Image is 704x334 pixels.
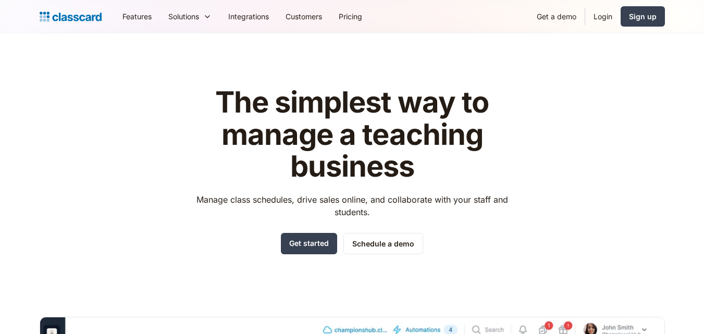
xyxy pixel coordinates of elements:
div: Sign up [629,11,657,22]
a: Login [585,5,621,28]
a: Logo [40,9,102,24]
a: Get a demo [528,5,585,28]
a: Integrations [220,5,277,28]
a: Pricing [330,5,370,28]
a: Customers [277,5,330,28]
a: Sign up [621,6,665,27]
div: Solutions [168,11,199,22]
a: Schedule a demo [343,233,423,254]
a: Get started [281,233,337,254]
h1: The simplest way to manage a teaching business [187,86,517,183]
p: Manage class schedules, drive sales online, and collaborate with your staff and students. [187,193,517,218]
div: Solutions [160,5,220,28]
a: Features [114,5,160,28]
